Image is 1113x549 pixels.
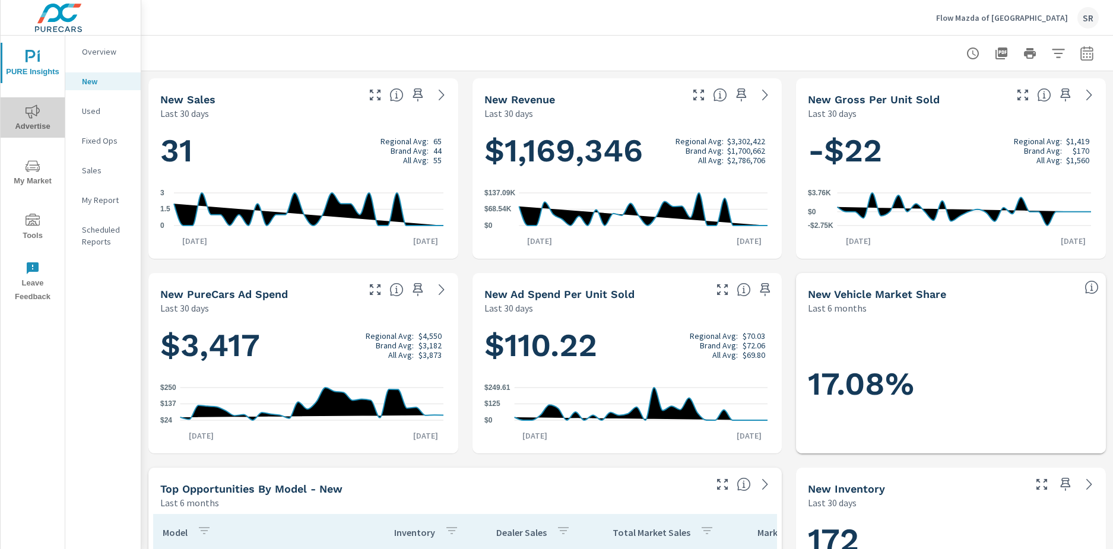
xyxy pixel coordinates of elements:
button: Make Fullscreen [713,280,732,299]
p: Model [163,526,188,538]
button: Apply Filters [1047,42,1070,65]
span: Save this to your personalized report [408,85,427,104]
p: Last 30 days [808,106,857,120]
div: Sales [65,161,141,179]
p: Brand Avg: [376,341,414,350]
p: $4,550 [418,331,442,341]
text: 1.5 [160,205,170,214]
p: $170 [1073,146,1089,156]
a: See more details in report [1080,475,1099,494]
p: Regional Avg: [1014,137,1062,146]
p: Last 30 days [160,106,209,120]
h5: New Gross Per Unit Sold [808,93,940,106]
span: Dealer Sales within ZipCode / Total Market Sales. [Market = within dealer PMA (or 60 miles if no ... [1085,280,1099,294]
text: $250 [160,383,176,392]
p: Regional Avg: [366,331,414,341]
a: See more details in report [432,280,451,299]
a: See more details in report [432,85,451,104]
button: Make Fullscreen [1013,85,1032,104]
h1: 17.08% [808,364,1094,404]
p: $3,302,422 [727,137,765,146]
span: Save this to your personalized report [1056,475,1075,494]
p: All Avg: [712,350,738,360]
h1: 31 [160,131,446,171]
span: Number of vehicles sold by the dealership over the selected date range. [Source: This data is sou... [389,88,404,102]
span: Save this to your personalized report [408,280,427,299]
p: Fixed Ops [82,135,131,147]
text: 3 [160,189,164,197]
p: Last 30 days [484,301,533,315]
p: Brand Avg: [1024,146,1062,156]
span: Save this to your personalized report [732,85,751,104]
button: Make Fullscreen [689,85,708,104]
p: $69.80 [743,350,765,360]
button: "Export Report to PDF" [990,42,1013,65]
p: Used [82,105,131,117]
p: [DATE] [174,235,215,247]
p: Scheduled Reports [82,224,131,247]
p: Last 30 days [808,496,857,510]
p: [DATE] [519,235,560,247]
p: Total Market Sales [613,526,690,538]
span: Find the biggest opportunities within your model lineup by seeing how each model is selling in yo... [737,477,751,491]
p: $1,560 [1066,156,1089,165]
p: Brand Avg: [391,146,429,156]
p: $1,419 [1066,137,1089,146]
p: [DATE] [514,430,556,442]
span: Average gross profit generated by the dealership for each vehicle sold over the selected date ran... [1037,88,1051,102]
span: PURE Insights [4,50,61,79]
div: Fixed Ops [65,132,141,150]
p: Regional Avg: [676,137,724,146]
h5: New Ad Spend Per Unit Sold [484,288,635,300]
span: Total cost of media for all PureCars channels for the selected dealership group over the selected... [389,283,404,297]
h1: $3,417 [160,325,446,366]
p: $1,700,662 [727,146,765,156]
h5: New Revenue [484,93,555,106]
div: Used [65,102,141,120]
p: Inventory [394,526,435,538]
button: Make Fullscreen [713,475,732,494]
a: See more details in report [756,85,775,104]
p: Market Share [757,526,813,538]
p: $2,786,706 [727,156,765,165]
p: All Avg: [698,156,724,165]
span: Total sales revenue over the selected date range. [Source: This data is sourced from the dealer’s... [713,88,727,102]
text: $125 [484,399,500,408]
div: My Report [65,191,141,209]
h5: New Sales [160,93,215,106]
text: -$2.75K [808,221,833,230]
a: See more details in report [1080,85,1099,104]
p: Last 6 months [808,301,867,315]
h5: New PureCars Ad Spend [160,288,288,300]
span: Tools [4,214,61,243]
p: 65 [433,137,442,146]
span: Average cost of advertising per each vehicle sold at the dealer over the selected date range. The... [737,283,751,297]
p: Last 6 months [160,496,219,510]
a: See more details in report [756,475,775,494]
p: My Report [82,194,131,206]
text: 0 [160,221,164,230]
span: Save this to your personalized report [756,280,775,299]
span: Save this to your personalized report [1056,85,1075,104]
text: $0 [484,221,493,230]
text: $0 [484,416,493,424]
h1: -$22 [808,131,1094,171]
p: Regional Avg: [380,137,429,146]
p: $3,182 [418,341,442,350]
p: [DATE] [405,430,446,442]
button: Make Fullscreen [366,280,385,299]
p: New [82,75,131,87]
p: $70.03 [743,331,765,341]
p: Brand Avg: [700,341,738,350]
p: [DATE] [405,235,446,247]
p: Overview [82,46,131,58]
div: Overview [65,43,141,61]
p: All Avg: [388,350,414,360]
p: Flow Mazda of [GEOGRAPHIC_DATA] [936,12,1068,23]
p: [DATE] [838,235,879,247]
button: Print Report [1018,42,1042,65]
h1: $1,169,346 [484,131,770,171]
p: $72.06 [743,341,765,350]
h5: New Vehicle Market Share [808,288,946,300]
button: Select Date Range [1075,42,1099,65]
